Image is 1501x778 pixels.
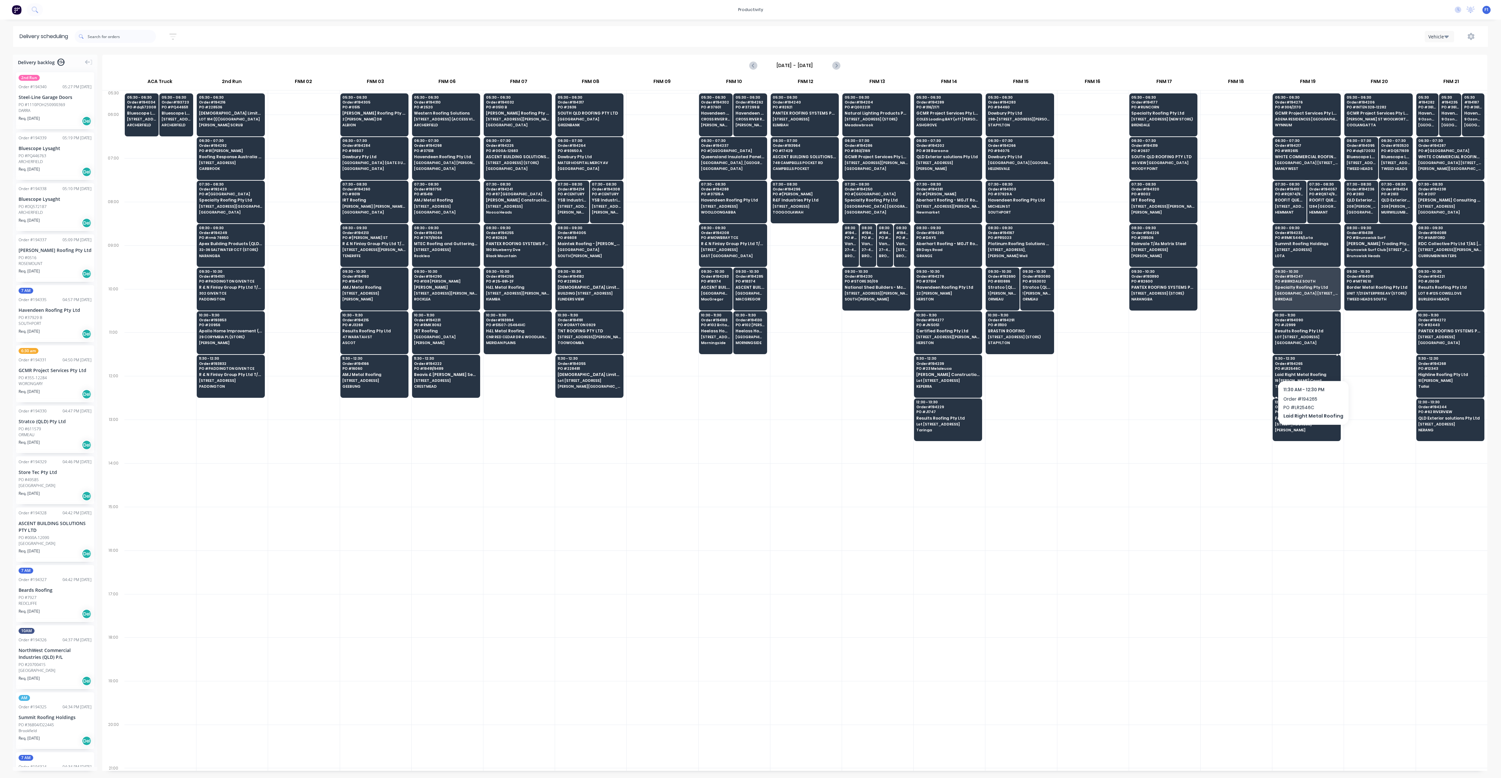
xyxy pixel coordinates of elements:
[414,192,477,196] span: PO # 15416
[486,117,549,121] span: [STREET_ADDRESS][PERSON_NAME]
[342,95,406,99] span: 05:30 - 06:30
[1418,149,1481,153] span: PO # [GEOGRAPHIC_DATA]
[414,95,477,99] span: 05:30 - 06:30
[199,144,262,147] span: Order # 194292
[342,144,406,147] span: Order # 194284
[845,155,908,159] span: GCMR Project Services Pty Ltd
[1464,95,1482,99] span: 05:30
[1131,139,1194,143] span: 06:30 - 07:30
[1309,182,1338,186] span: 07:30 - 08:30
[1464,100,1482,104] span: # 194187
[845,100,908,104] span: Order # 194204
[1275,100,1338,104] span: Order # 194276
[102,111,124,154] div: 06:00
[414,161,477,165] span: [GEOGRAPHIC_DATA] [PERSON_NAME] Dve
[162,95,191,99] span: 05:30 - 06:30
[736,100,765,104] span: Order # 194262
[1275,111,1338,115] span: GCMR Project Services Pty Ltd
[701,187,764,191] span: Order # 194288
[19,145,92,152] div: Bluescope Lysaght
[1441,111,1459,115] span: Havendeen Roofing Pty Ltd
[63,186,92,192] div: 05:10 PM [DATE]
[916,155,979,159] span: QLD Exterior solutions Pty Ltd
[414,155,477,159] span: Havendeen Roofing Pty Ltd
[1441,123,1459,127] span: [GEOGRAPHIC_DATA]
[19,102,65,108] div: PO #1110POH250900369
[1131,95,1194,99] span: 05:30 - 06:30
[1131,161,1194,165] span: 40 VIEW [GEOGRAPHIC_DATA]
[1347,100,1410,104] span: Order # 194206
[1131,144,1194,147] span: Order # 194319
[199,95,262,99] span: 05:30 - 06:30
[127,105,156,109] span: PO # dq572008
[988,105,1051,109] span: PO # 94460
[558,161,621,165] span: MATER HOSPITAL MERCY AV
[199,105,262,109] span: PO # 228536
[916,182,979,186] span: 07:30 - 08:30
[1484,7,1489,13] span: F1
[414,100,477,104] span: Order # 194310
[985,76,1056,90] div: FNM 15
[1131,182,1194,186] span: 07:30 - 08:30
[486,155,549,159] span: ASCENT BUILDING SOLUTIONS PTY LTD
[916,105,979,109] span: PO # 316/2171
[486,187,549,191] span: Order # 194241
[1464,105,1482,109] span: PO # 36133 B
[102,154,124,198] div: 07:00
[1347,149,1376,153] span: PO # dq572032
[127,123,156,127] span: ARCHERFIELD
[701,111,730,115] span: Havendeen Roofing Pty Ltd
[486,167,549,171] span: [GEOGRAPHIC_DATA]
[988,155,1051,159] span: Dowbury Pty Ltd
[988,192,1051,196] span: PO # 37929 A
[342,105,406,109] span: PO # 0515
[1131,155,1194,159] span: SOUTH QLD ROOFING PTY LTD
[414,123,477,127] span: ARCHERFIELD
[199,111,262,115] span: [DEMOGRAPHIC_DATA] Limited T/as Joii Roofing
[1418,167,1481,171] span: [PERSON_NAME][GEOGRAPHIC_DATA]
[127,111,156,115] span: Bluescope Lysaght
[124,76,196,90] div: ACA Truck
[1275,155,1338,159] span: WHITE COMMERCIAL ROOFING PTY LTD
[1057,76,1128,90] div: FNM 16
[773,155,836,159] span: ASCENT BUILDING SOLUTIONS PTY LTD
[414,187,477,191] span: Order # 193758
[1131,187,1194,191] span: Order # 194320
[199,117,262,121] span: LOT 914 (1) [GEOGRAPHIC_DATA]
[558,117,621,121] span: [GEOGRAPHIC_DATA]
[342,111,406,115] span: [PERSON_NAME] Roofing Pty Ltd
[735,5,766,15] div: productivity
[199,139,262,143] span: 06:30 - 07:30
[486,100,549,104] span: Order # 194032
[701,95,730,99] span: 05:30 - 06:30
[339,76,411,90] div: FNM 03
[736,111,765,115] span: Havendeen Roofing Pty Ltd
[1347,182,1376,186] span: 07:30 - 08:30
[414,105,477,109] span: PO # 2520
[988,117,1051,121] span: 298-[STREET_ADDRESS][PERSON_NAME] (VISY)
[1309,192,1338,196] span: PO # RQ974/9869
[845,117,908,121] span: [STREET_ADDRESS] (STORE)
[1131,117,1194,121] span: [STREET_ADDRESS] (NEW STORE)
[592,187,621,191] span: Order # 194308
[916,161,979,165] span: [STREET_ADDRESS]
[1418,182,1481,186] span: 07:30 - 08:30
[988,182,1051,186] span: 07:30 - 08:30
[773,187,836,191] span: Order # 194296
[342,149,406,153] span: PO # 96507
[558,155,621,159] span: Dowbury Pty Ltd
[1441,100,1459,104] span: # 194235
[342,155,406,159] span: Dowbury Pty Ltd
[1131,192,1194,196] span: PO # 8002
[773,117,836,121] span: [STREET_ADDRESS]
[13,26,75,47] div: Delivery scheduling
[162,123,191,127] span: ARCHERFIELD
[127,117,156,121] span: [STREET_ADDRESS][PERSON_NAME] (STORE)
[1347,139,1376,143] span: 06:30 - 07:30
[736,123,765,127] span: [PERSON_NAME][GEOGRAPHIC_DATA]
[1425,31,1454,42] button: Vehicle
[12,5,21,15] img: Factory
[558,192,587,196] span: PO # CENTURY
[486,123,549,127] span: [GEOGRAPHIC_DATA]
[916,117,979,121] span: COLES Loading BAY (off [PERSON_NAME][GEOGRAPHIC_DATA]) [STREET_ADDRESS][PERSON_NAME]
